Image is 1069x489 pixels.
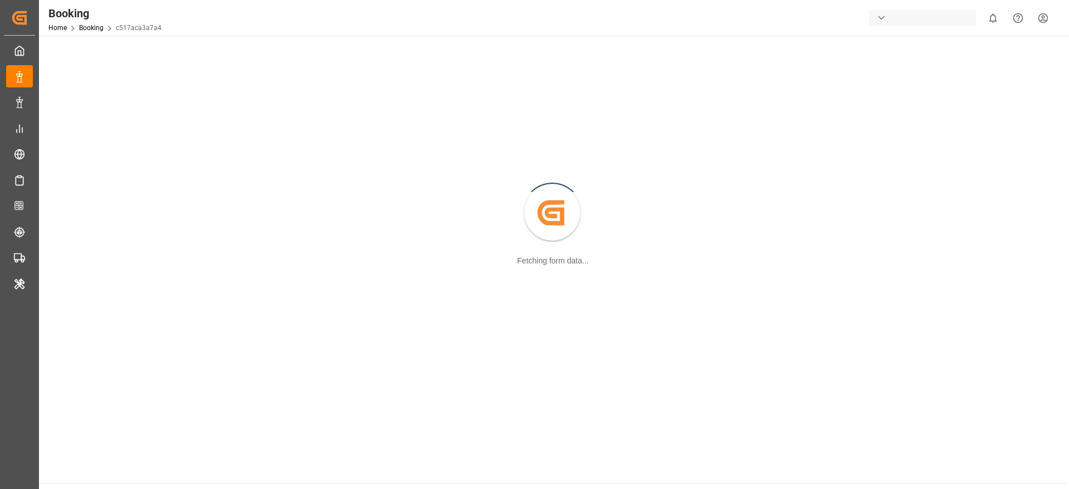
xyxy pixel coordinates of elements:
[517,255,589,267] div: Fetching form data...
[48,24,67,32] a: Home
[48,5,161,22] div: Booking
[1006,6,1031,31] button: Help Center
[980,6,1006,31] button: show 0 new notifications
[79,24,104,32] a: Booking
